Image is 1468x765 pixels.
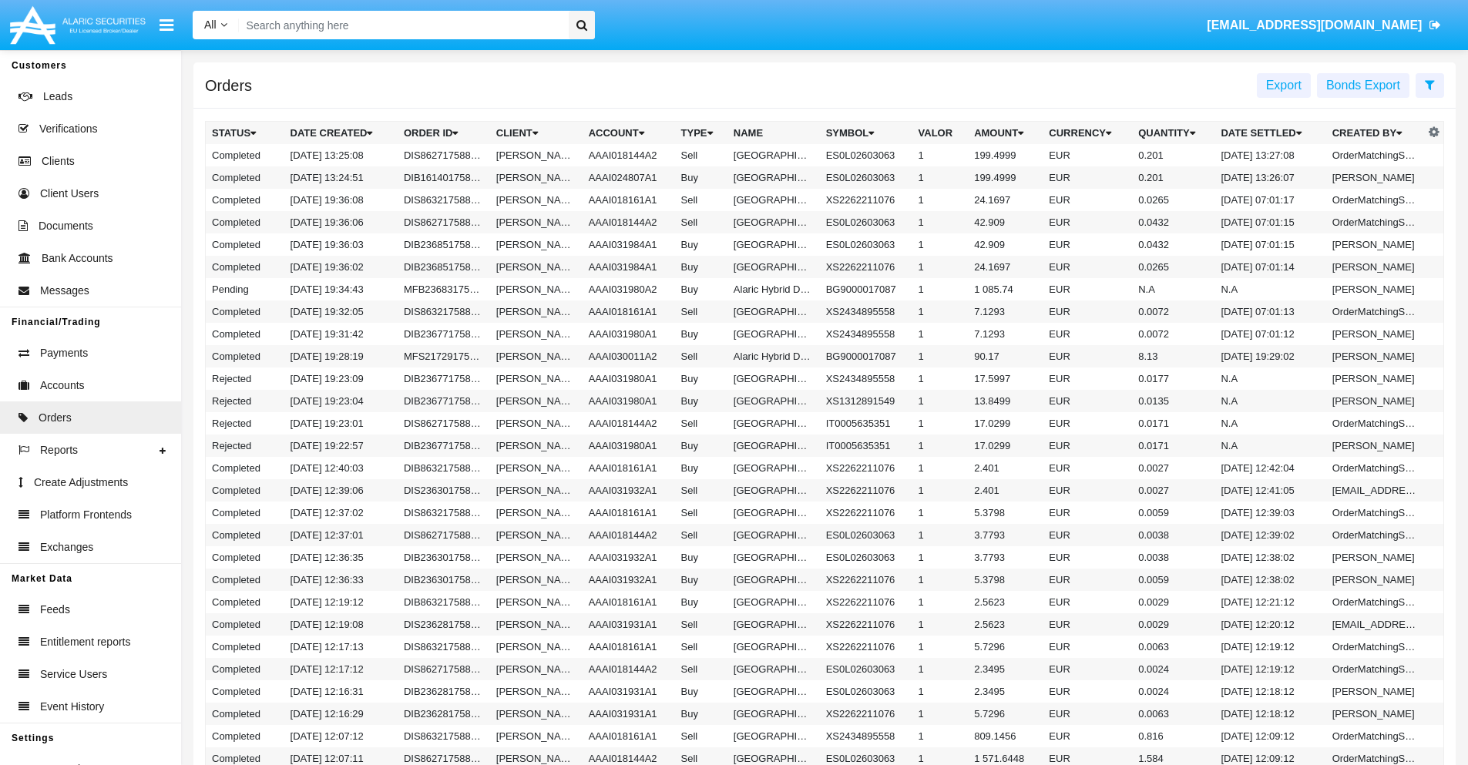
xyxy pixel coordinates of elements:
td: 1 [912,390,969,412]
td: [DATE] 13:25:08 [284,144,398,166]
td: [PERSON_NAME] [490,211,583,233]
td: 199.4999 [968,166,1043,189]
td: XS2262211076 [820,189,912,211]
span: Service Users [40,666,107,683]
td: DIB236301758803795563 [398,546,490,569]
input: Search [239,11,563,39]
td: EUR [1043,278,1132,300]
th: Order Id [398,122,490,145]
td: Buy [675,390,727,412]
td: 0.0432 [1132,211,1214,233]
td: EUR [1043,524,1132,546]
td: Completed [206,323,284,345]
td: BG9000017087 [820,278,912,300]
td: [GEOGRAPHIC_DATA] - [DATE] [727,300,820,323]
span: Orders [39,410,72,426]
td: XS2262211076 [820,457,912,479]
td: 0.0027 [1132,479,1214,502]
td: [DATE] 12:39:03 [1214,502,1325,524]
td: [DATE] 12:42:04 [1214,457,1325,479]
td: [PERSON_NAME] [490,435,583,457]
td: [DATE] 12:37:01 [284,524,398,546]
td: EUR [1043,323,1132,345]
td: [GEOGRAPHIC_DATA] - [DATE] [727,502,820,524]
td: [PERSON_NAME] [490,390,583,412]
td: ES0L02603063 [820,211,912,233]
td: 1 [912,435,969,457]
td: 1 [912,256,969,278]
td: [PERSON_NAME] [1326,367,1425,390]
td: Sell [675,412,727,435]
td: N.A [1214,390,1325,412]
td: Rejected [206,367,284,390]
td: [DATE] 19:32:05 [284,300,398,323]
td: 17.5997 [968,367,1043,390]
td: Buy [675,233,727,256]
td: [GEOGRAPHIC_DATA] - [DATE] [727,524,820,546]
td: [PERSON_NAME] [490,144,583,166]
td: 7.1293 [968,323,1043,345]
td: 0.0038 [1132,524,1214,546]
a: All [193,17,239,33]
td: 1 [912,412,969,435]
td: OrderMatchingService [1326,189,1425,211]
h5: Orders [205,79,252,92]
td: EUR [1043,233,1132,256]
td: OrderMatchingService [1326,524,1425,546]
th: Symbol [820,122,912,145]
th: Name [727,122,820,145]
td: XS2262211076 [820,479,912,502]
td: DIB161401758893091319 [398,166,490,189]
td: OrderMatchingService [1326,502,1425,524]
td: Alaric Hybrid Deposit Fund [727,345,820,367]
td: [GEOGRAPHIC_DATA] - [DATE] [727,367,820,390]
td: [DATE] 19:22:57 [284,435,398,457]
td: EUR [1043,166,1132,189]
td: [PERSON_NAME] [490,524,583,546]
td: OrderMatchingService [1326,412,1425,435]
td: [GEOGRAPHIC_DATA] - [DATE] [727,457,820,479]
td: XS2434895558 [820,367,912,390]
td: AAAI031980A2 [583,278,675,300]
td: DIB236771758828177852 [398,435,490,457]
td: 17.0299 [968,435,1043,457]
td: [DATE] 12:40:03 [284,457,398,479]
td: Completed [206,233,284,256]
td: [GEOGRAPHIC_DATA] - [DATE] [727,189,820,211]
td: EUR [1043,256,1132,278]
td: Sell [675,211,727,233]
td: Alaric Hybrid Deposit Fund [727,278,820,300]
td: [PERSON_NAME] [490,256,583,278]
td: 0.0135 [1132,390,1214,412]
td: MFB236831758828883762 [398,278,490,300]
td: EUR [1043,300,1132,323]
td: DIS86271758893108668 [398,144,490,166]
th: Valor [912,122,969,145]
td: EUR [1043,457,1132,479]
td: [PERSON_NAME] [1326,435,1425,457]
span: Entitlement reports [40,634,131,650]
td: [DATE] 19:36:06 [284,211,398,233]
td: Sell [675,300,727,323]
td: [DATE] 07:01:15 [1214,233,1325,256]
td: DIS86321758828725547 [398,300,490,323]
td: Buy [675,278,727,300]
td: Sell [675,189,727,211]
td: Buy [675,367,727,390]
td: EUR [1043,412,1132,435]
td: [PERSON_NAME] [1326,345,1425,367]
td: 1 [912,524,969,546]
td: [PERSON_NAME] [490,323,583,345]
td: DIS86271758828181753 [398,412,490,435]
td: [PERSON_NAME] [490,278,583,300]
td: DIB236771758828184382 [398,390,490,412]
td: EUR [1043,189,1132,211]
td: [DATE] 19:36:03 [284,233,398,256]
td: [DATE] 12:37:02 [284,502,398,524]
td: [PERSON_NAME] [490,233,583,256]
td: Sell [675,502,727,524]
td: DIS86321758803822893 [398,502,490,524]
td: DIB236851758828963290 [398,233,490,256]
td: AAAI031932A1 [583,479,675,502]
td: AAAI018144A2 [583,412,675,435]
